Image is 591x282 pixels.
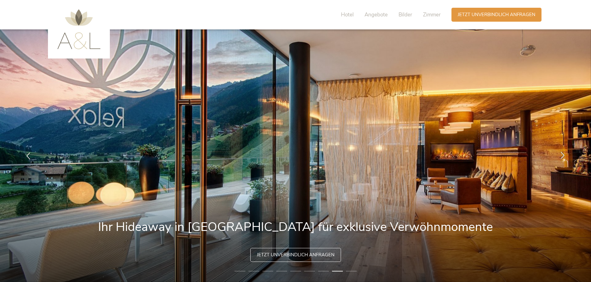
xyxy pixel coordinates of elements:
span: Angebote [365,11,388,18]
span: Jetzt unverbindlich anfragen [257,252,334,258]
span: Bilder [399,11,412,18]
span: Zimmer [423,11,441,18]
img: AMONTI & LUNARIS Wellnessresort [57,9,101,49]
span: Jetzt unverbindlich anfragen [458,11,535,18]
span: Hotel [341,11,354,18]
